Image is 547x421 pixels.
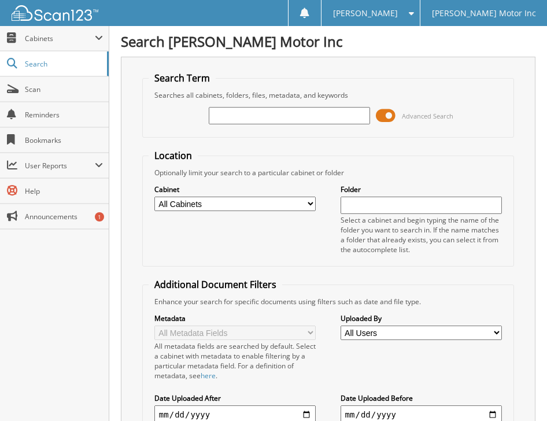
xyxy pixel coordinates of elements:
label: Date Uploaded After [154,393,316,403]
span: Reminders [25,110,103,120]
div: All metadata fields are searched by default. Select a cabinet with metadata to enable filtering b... [154,341,316,381]
span: Bookmarks [25,135,103,145]
span: Search [25,59,101,69]
a: here [201,371,216,381]
span: Scan [25,84,103,94]
span: Help [25,186,103,196]
label: Uploaded By [341,313,502,323]
img: scan123-logo-white.svg [12,5,98,21]
label: Cabinet [154,184,316,194]
legend: Search Term [149,72,216,84]
span: [PERSON_NAME] [333,10,398,17]
legend: Additional Document Filters [149,278,282,291]
div: Enhance your search for specific documents using filters such as date and file type. [149,297,508,306]
div: Optionally limit your search to a particular cabinet or folder [149,168,508,178]
legend: Location [149,149,198,162]
span: Announcements [25,212,103,221]
span: User Reports [25,161,95,171]
span: [PERSON_NAME] Motor Inc [432,10,536,17]
h1: Search [PERSON_NAME] Motor Inc [121,32,535,51]
label: Date Uploaded Before [341,393,502,403]
label: Folder [341,184,502,194]
div: Select a cabinet and begin typing the name of the folder you want to search in. If the name match... [341,215,502,254]
span: Cabinets [25,34,95,43]
label: Metadata [154,313,316,323]
span: Advanced Search [402,112,453,120]
div: Searches all cabinets, folders, files, metadata, and keywords [149,90,508,100]
div: 1 [95,212,104,221]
